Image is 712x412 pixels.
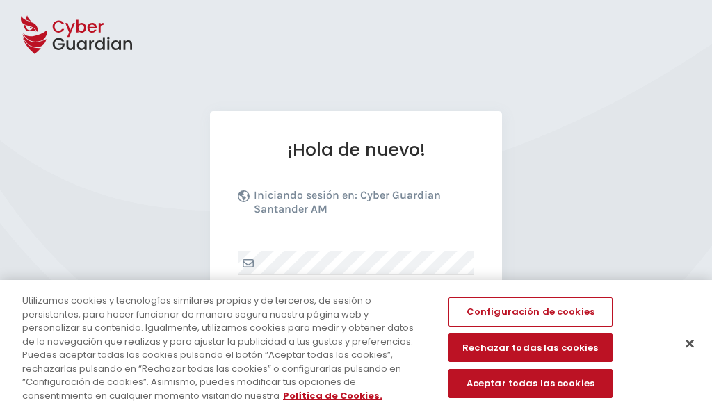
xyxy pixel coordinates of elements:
[254,188,441,215] b: Cyber Guardian Santander AM
[448,369,613,398] button: Aceptar todas las cookies
[283,389,382,402] a: Más información sobre su privacidad, se abre en una nueva pestaña
[22,294,427,402] div: Utilizamos cookies y tecnologías similares propias y de terceros, de sesión o persistentes, para ...
[254,188,471,223] p: Iniciando sesión en:
[238,139,474,160] h1: ¡Hola de nuevo!
[448,333,613,363] button: Rechazar todas las cookies
[674,329,705,359] button: Cerrar
[448,297,613,327] button: Configuración de cookies, Abre el cuadro de diálogo del centro de preferencias.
